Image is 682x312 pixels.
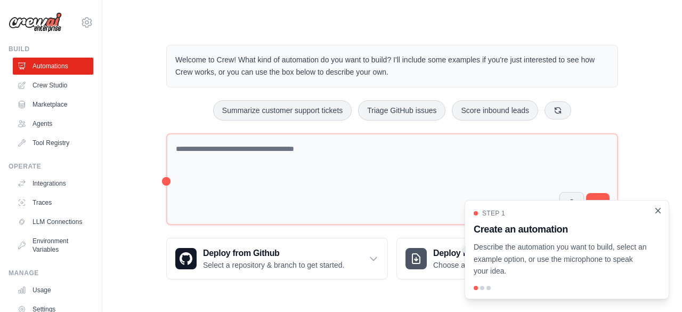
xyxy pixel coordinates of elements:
a: Environment Variables [13,233,93,258]
a: Integrations [13,175,93,192]
span: Step 1 [482,209,505,218]
iframe: Chat Widget [629,261,682,312]
button: Triage GitHub issues [358,100,445,121]
p: Welcome to Crew! What kind of automation do you want to build? I'll include some examples if you'... [175,54,609,78]
button: Summarize customer support tickets [213,100,352,121]
div: Manage [9,269,93,277]
a: Traces [13,194,93,211]
div: Operate [9,162,93,171]
a: Automations [13,58,93,75]
a: Agents [13,115,93,132]
div: Build [9,45,93,53]
button: Score inbound leads [452,100,538,121]
a: Crew Studio [13,77,93,94]
button: Close walkthrough [654,206,662,215]
a: Tool Registry [13,134,93,151]
h3: Deploy from zip file [433,247,523,260]
h3: Create an automation [474,222,647,237]
a: Marketplace [13,96,93,113]
p: Choose a zip file to upload. [433,260,523,270]
p: Describe the automation you want to build, select an example option, or use the microphone to spe... [474,241,647,277]
a: LLM Connections [13,213,93,230]
a: Usage [13,282,93,299]
p: Select a repository & branch to get started. [203,260,344,270]
img: Logo [9,12,62,33]
h3: Deploy from Github [203,247,344,260]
